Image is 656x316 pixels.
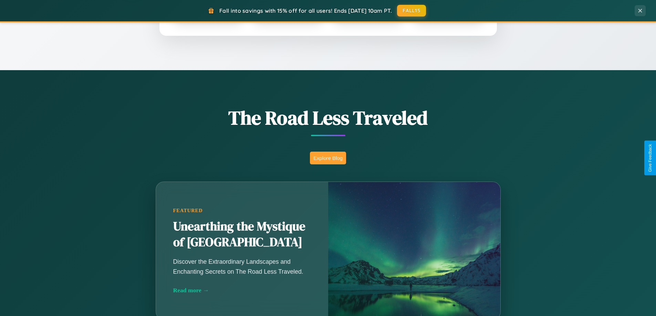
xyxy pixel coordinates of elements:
span: Fall into savings with 15% off for all users! Ends [DATE] 10am PT. [219,7,392,14]
button: Explore Blog [310,152,346,164]
div: Read more → [173,287,311,294]
div: Featured [173,208,311,214]
button: FALL15 [397,5,426,17]
p: Discover the Extraordinary Landscapes and Enchanting Secrets on The Road Less Traveled. [173,257,311,276]
h1: The Road Less Traveled [122,105,535,131]
h2: Unearthing the Mystique of [GEOGRAPHIC_DATA] [173,219,311,250]
div: Give Feedback [648,144,653,172]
